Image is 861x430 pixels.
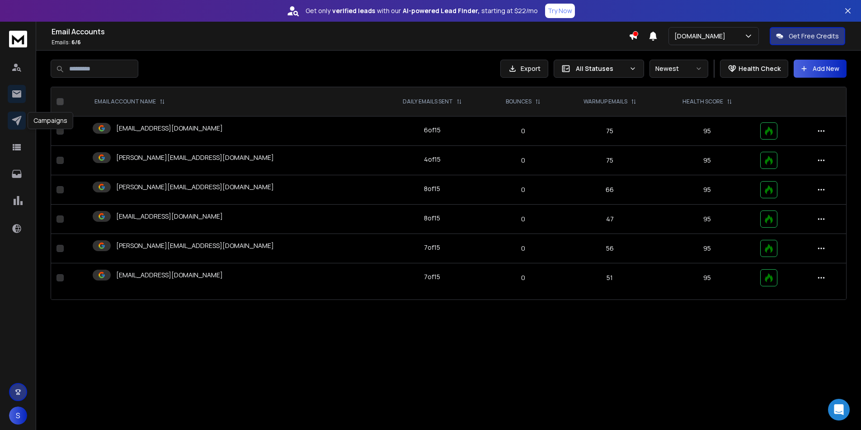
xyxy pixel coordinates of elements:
[739,64,781,73] p: Health Check
[492,244,555,253] p: 0
[424,126,441,135] div: 6 of 15
[424,214,440,223] div: 8 of 15
[674,32,729,41] p: [DOMAIN_NAME]
[660,175,755,205] td: 95
[506,98,532,105] p: BOUNCES
[660,234,755,263] td: 95
[794,60,847,78] button: Add New
[424,184,440,193] div: 8 of 15
[28,112,73,129] div: Campaigns
[682,98,723,105] p: HEALTH SCORE
[660,205,755,234] td: 95
[500,60,548,78] button: Export
[828,399,850,421] div: Open Intercom Messenger
[306,6,538,15] p: Get only with our starting at $22/mo
[545,4,575,18] button: Try Now
[52,26,629,37] h1: Email Accounts
[660,263,755,293] td: 95
[492,215,555,224] p: 0
[9,407,27,425] button: S
[71,38,81,46] span: 6 / 6
[789,32,839,41] p: Get Free Credits
[560,205,660,234] td: 47
[583,98,627,105] p: WARMUP EMAILS
[560,263,660,293] td: 51
[492,273,555,282] p: 0
[660,117,755,146] td: 95
[116,182,274,192] p: [PERSON_NAME][EMAIL_ADDRESS][DOMAIN_NAME]
[770,27,845,45] button: Get Free Credits
[9,31,27,47] img: logo
[116,212,223,221] p: [EMAIL_ADDRESS][DOMAIN_NAME]
[660,146,755,175] td: 95
[424,155,441,164] div: 4 of 15
[649,60,708,78] button: Newest
[560,146,660,175] td: 75
[492,126,555,136] p: 0
[560,175,660,205] td: 66
[560,234,660,263] td: 56
[560,117,660,146] td: 75
[116,153,274,162] p: [PERSON_NAME][EMAIL_ADDRESS][DOMAIN_NAME]
[492,185,555,194] p: 0
[576,64,626,73] p: All Statuses
[548,6,572,15] p: Try Now
[52,39,629,46] p: Emails :
[116,241,274,250] p: [PERSON_NAME][EMAIL_ADDRESS][DOMAIN_NAME]
[492,156,555,165] p: 0
[332,6,375,15] strong: verified leads
[720,60,788,78] button: Health Check
[116,124,223,133] p: [EMAIL_ADDRESS][DOMAIN_NAME]
[94,98,165,105] div: EMAIL ACCOUNT NAME
[403,6,480,15] strong: AI-powered Lead Finder,
[403,98,453,105] p: DAILY EMAILS SENT
[424,272,440,281] div: 7 of 15
[424,243,440,252] div: 7 of 15
[116,271,223,280] p: [EMAIL_ADDRESS][DOMAIN_NAME]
